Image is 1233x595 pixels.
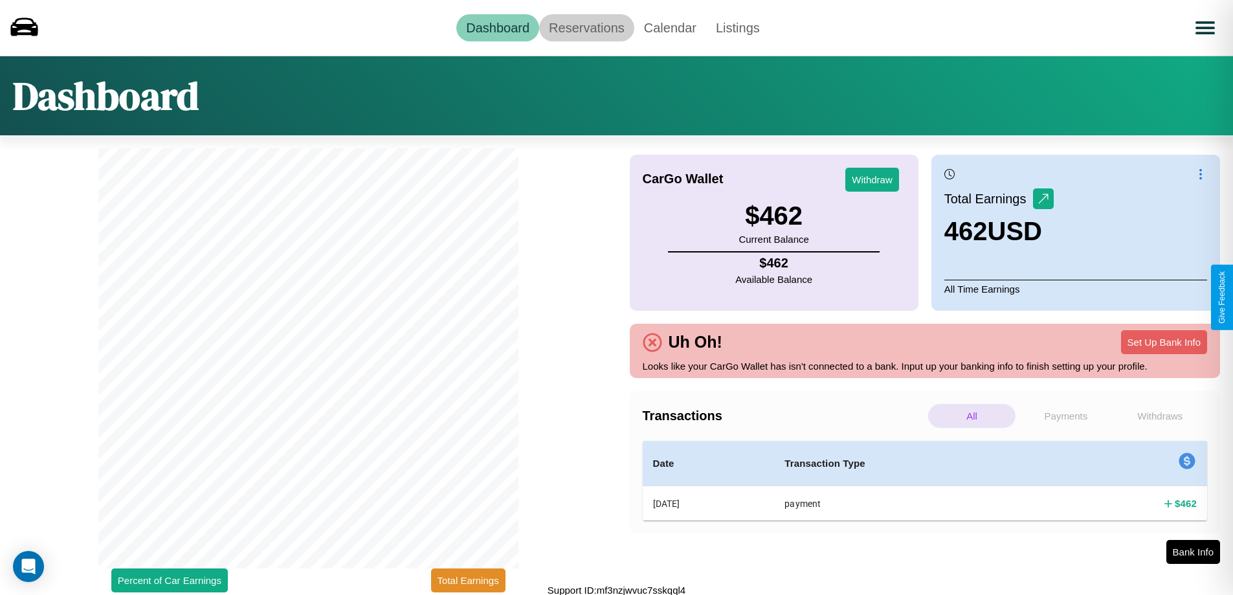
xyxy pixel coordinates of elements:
[13,551,44,582] div: Open Intercom Messenger
[1217,271,1227,324] div: Give Feedback
[944,187,1033,210] p: Total Earnings
[1166,540,1220,564] button: Bank Info
[456,14,539,41] a: Dashboard
[845,168,899,192] button: Withdraw
[634,14,706,41] a: Calendar
[653,456,764,471] h4: Date
[13,69,199,122] h1: Dashboard
[928,404,1016,428] p: All
[643,357,1208,375] p: Looks like your CarGo Wallet has isn't connected to a bank. Input up your banking info to finish ...
[739,201,808,230] h3: $ 462
[706,14,770,41] a: Listings
[784,456,1043,471] h4: Transaction Type
[739,230,808,248] p: Current Balance
[643,409,925,423] h4: Transactions
[774,486,1054,521] th: payment
[1121,330,1207,354] button: Set Up Bank Info
[944,280,1207,298] p: All Time Earnings
[431,568,505,592] button: Total Earnings
[643,441,1208,521] table: simple table
[1022,404,1109,428] p: Payments
[944,217,1054,246] h3: 462 USD
[662,333,729,352] h4: Uh Oh!
[111,568,228,592] button: Percent of Car Earnings
[643,486,775,521] th: [DATE]
[539,14,634,41] a: Reservations
[735,256,812,271] h4: $ 462
[1175,497,1197,510] h4: $ 462
[643,172,724,186] h4: CarGo Wallet
[1187,10,1223,46] button: Open menu
[735,271,812,288] p: Available Balance
[1116,404,1204,428] p: Withdraws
